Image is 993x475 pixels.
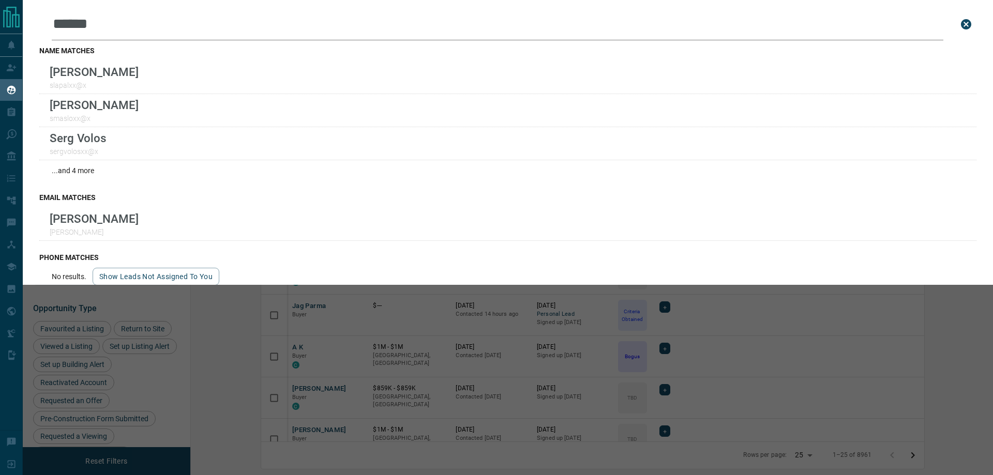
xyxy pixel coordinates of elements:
[956,14,976,35] button: close search bar
[93,268,219,285] button: show leads not assigned to you
[50,228,139,236] p: [PERSON_NAME]
[39,47,976,55] h3: name matches
[39,160,976,181] div: ...and 4 more
[50,114,139,122] p: smasloxx@x
[50,131,107,145] p: Serg Volos
[39,193,976,202] h3: email matches
[52,272,86,281] p: No results.
[50,65,139,79] p: [PERSON_NAME]
[50,147,107,156] p: sergvolosxx@x
[50,81,139,89] p: slapalxx@x
[39,253,976,262] h3: phone matches
[50,98,139,112] p: [PERSON_NAME]
[50,212,139,225] p: [PERSON_NAME]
